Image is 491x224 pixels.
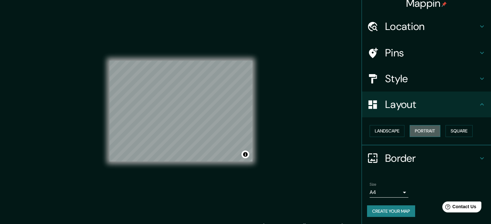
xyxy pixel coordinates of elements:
[241,151,249,158] button: Toggle attribution
[370,125,404,137] button: Landscape
[442,2,447,7] img: pin-icon.png
[362,14,491,39] div: Location
[385,98,478,111] h4: Layout
[445,125,473,137] button: Square
[385,20,478,33] h4: Location
[434,199,484,217] iframe: Help widget launcher
[362,145,491,171] div: Border
[362,40,491,66] div: Pins
[385,152,478,165] h4: Border
[362,66,491,92] div: Style
[362,92,491,117] div: Layout
[370,187,408,198] div: A4
[109,61,252,161] canvas: Map
[385,72,478,85] h4: Style
[370,181,376,187] label: Size
[410,125,440,137] button: Portrait
[385,46,478,59] h4: Pins
[367,205,415,217] button: Create your map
